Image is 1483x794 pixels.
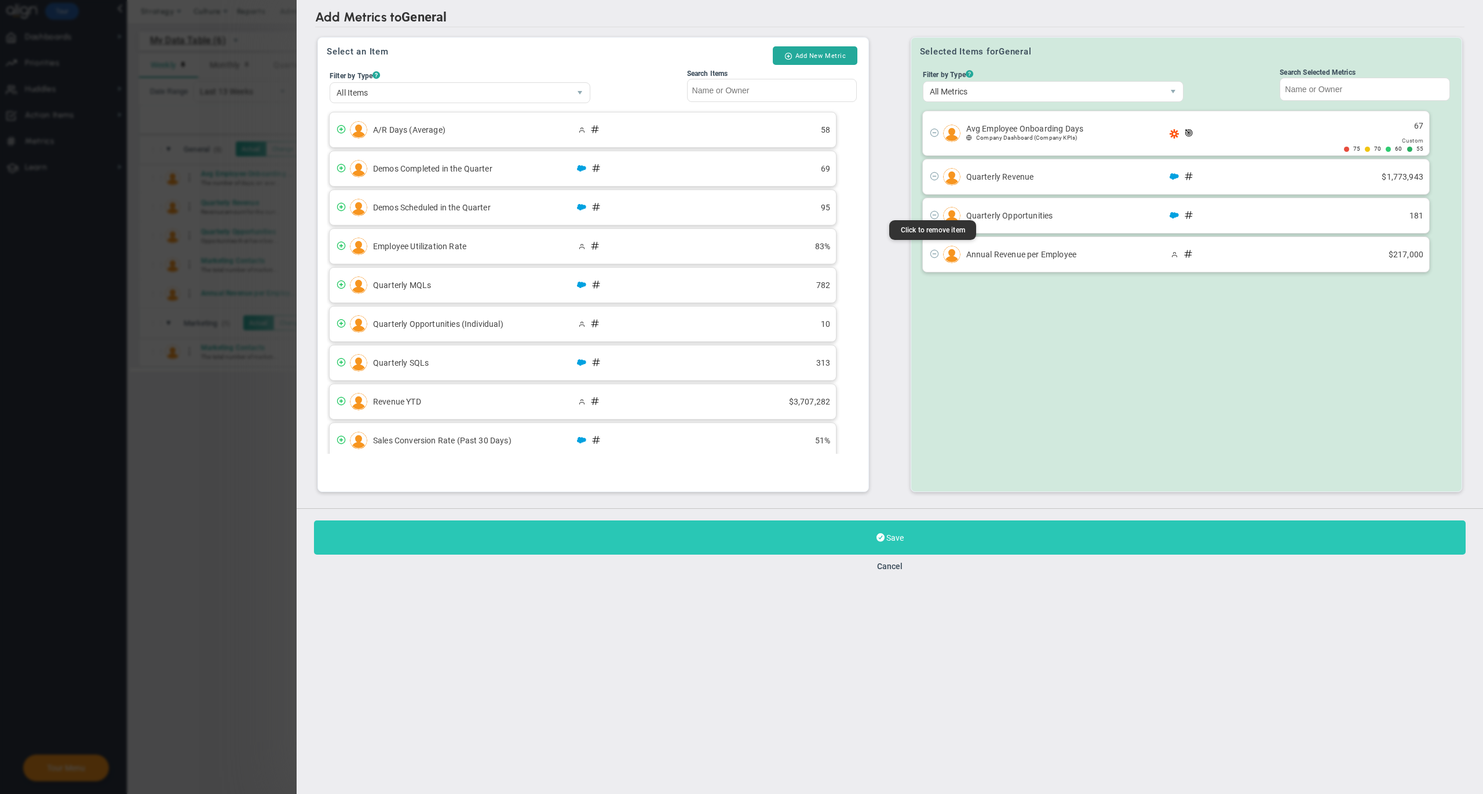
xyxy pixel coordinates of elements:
span: Annual Revenue per Employee [966,250,1169,259]
span: Company Metric [591,202,601,212]
span: 83% [815,241,830,252]
span: Manually Updated [578,398,585,405]
span: Company Metric [590,241,600,250]
span: General [999,46,1031,57]
span: Quarterly MQLs [373,281,576,290]
span: 69 [821,163,830,174]
span: Metric with Target [1184,128,1193,137]
span: Click to remove item [923,248,943,261]
span: 70 [1374,145,1381,152]
span: Company Dashboard [976,134,1033,141]
span: Salesforce Enabled [577,281,586,290]
button: Save [314,520,1466,555]
span: All Items [330,83,570,103]
span: Company Metric [1184,210,1193,220]
button: Cancel [877,562,903,571]
input: Search Items [687,79,857,102]
div: Click to remove item [895,226,970,234]
span: 313 [816,358,830,369]
span: Company Metric [590,319,600,328]
img: Alex Abramson [943,125,960,142]
span: Manually Updated [578,320,585,327]
img: Alex Abramson [350,315,367,333]
span: A/R Days (Average) [373,125,576,134]
span: Quarterly Opportunities (Individual) [373,319,576,329]
img: Katie Williams [350,432,367,449]
img: Alex Abramson [350,393,367,410]
span: Employee Utilization Rate [373,242,576,251]
img: Mark Collins [350,238,367,255]
span: 67 [1414,121,1423,132]
h2: Add Metrics to [315,9,1464,27]
img: Mark Collins [350,199,367,216]
span: 75 [1353,145,1360,152]
span: $217,000 [1389,249,1423,260]
span: Save [886,533,904,542]
span: Click to remove item [923,209,943,223]
input: Search Selected Metrics [1280,78,1450,101]
button: Add New Metric [773,46,857,65]
span: 58 [821,125,830,136]
span: select [1163,82,1183,101]
span: Click to remove item [923,170,943,184]
img: Mark Collins [350,160,367,177]
span: 782 [816,280,830,291]
span: Company Metric [1184,172,1193,181]
span: 51% [815,435,830,446]
span: Avg Employee Onboarding Days [966,124,1169,133]
span: Salesforce Enabled [577,358,586,367]
span: 10 [821,319,830,330]
span: (Company KPIs) [1034,134,1077,141]
span: Click to remove item [923,127,943,140]
h3: Selected Items for [920,46,1032,57]
span: Company Metric [590,125,600,134]
div: Target Option [1344,137,1423,144]
img: Tom Johnson [943,246,960,263]
span: Company Metric [591,163,601,173]
span: Demos Completed in the Quarter [373,164,576,173]
span: Company Metric [591,280,601,289]
div: Filter by Type [923,68,1184,80]
div: Search Selected Metrics [1280,68,1450,77]
span: Quarterly SQLs [373,358,576,367]
img: Jane Wilson [350,354,367,371]
span: Company Metric [590,396,600,406]
span: Salesforce Enabled [577,436,586,445]
span: 55 [1416,145,1423,152]
span: $1,773,943 [1382,172,1423,183]
span: All Metrics [923,82,1163,101]
span: select [570,83,590,103]
img: Alex Abramson [943,168,960,185]
span: 60 [1395,145,1402,152]
img: Tom Johnson [350,121,367,139]
span: Salesforce Enabled [1170,172,1179,181]
span: Company Metric [1184,249,1193,258]
span: Manually Updated [578,243,585,250]
span: Quarterly Revenue [966,172,1169,181]
span: Salesforce Enabled [577,164,586,173]
span: Company Metric [591,435,601,445]
span: Manually Updated [1171,251,1178,258]
span: Company Dashboard [966,134,972,140]
span: 95 [821,202,830,213]
span: Quarterly Opportunities [966,211,1169,220]
span: Demos Scheduled in the Quarter [373,203,576,212]
img: Jane Wilson [943,207,960,224]
span: $3,707,282 [789,396,831,407]
span: Sales Conversion Rate (Past 30 Days) [373,436,576,445]
span: Zapier Enabled [1170,129,1179,139]
span: Revenue YTD [373,397,576,406]
div: Search Items [687,70,857,78]
span: Manually Updated [578,126,585,133]
span: Salesforce Enabled [577,203,586,212]
span: 181 [1409,210,1423,221]
span: Salesforce Enabled [1170,211,1179,220]
span: General [401,10,447,24]
span: Company Metric [591,358,601,367]
h3: Select an Item [327,46,773,58]
img: Jane Wilson [350,276,367,294]
div: Filter by Type [330,70,590,81]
